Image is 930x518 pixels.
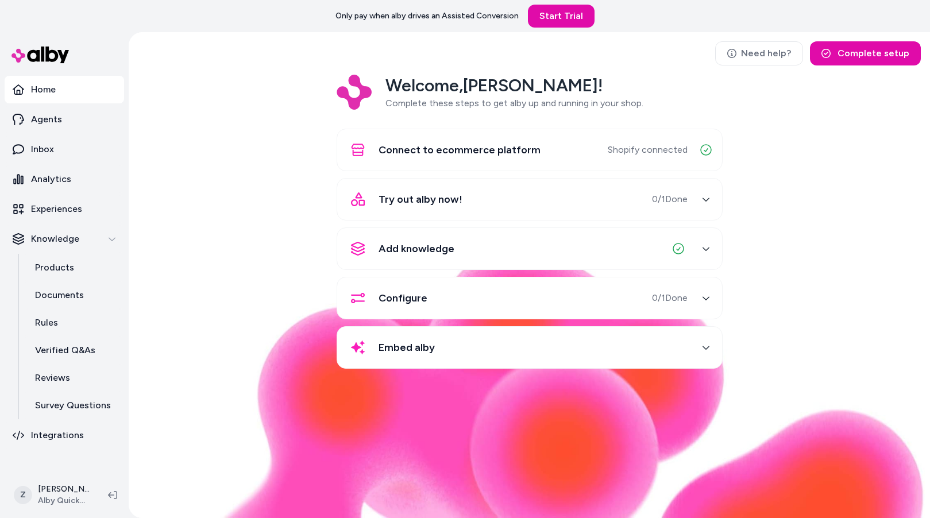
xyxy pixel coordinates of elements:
p: Knowledge [31,232,79,246]
p: Verified Q&As [35,343,95,357]
a: Verified Q&As [24,337,124,364]
button: Embed alby [344,334,715,361]
p: Products [35,261,74,275]
p: Home [31,83,56,96]
span: Embed alby [379,339,435,355]
a: Inbox [5,136,124,163]
p: [PERSON_NAME] [38,484,90,495]
button: Knowledge [5,225,124,253]
button: Z[PERSON_NAME]Alby QuickStart Store [7,477,99,513]
p: Reviews [35,371,70,385]
a: Documents [24,281,124,309]
img: alby Bubble [134,244,925,518]
p: Documents [35,288,84,302]
span: 0 / 1 Done [652,192,688,206]
span: Add knowledge [379,241,454,257]
p: Agents [31,113,62,126]
button: Complete setup [810,41,921,65]
span: Complete these steps to get alby up and running in your shop. [385,98,643,109]
span: Try out alby now! [379,191,462,207]
a: Reviews [24,364,124,392]
button: Try out alby now!0/1Done [344,185,715,213]
span: 0 / 1 Done [652,291,688,305]
span: Configure [379,290,427,306]
a: Products [24,254,124,281]
a: Need help? [715,41,803,65]
span: Alby QuickStart Store [38,495,90,507]
img: alby Logo [11,47,69,63]
a: Analytics [5,165,124,193]
a: Start Trial [528,5,595,28]
p: Rules [35,316,58,330]
span: Connect to ecommerce platform [379,142,541,158]
button: Connect to ecommerce platformShopify connected [344,136,715,164]
a: Home [5,76,124,103]
p: Inbox [31,142,54,156]
a: Survey Questions [24,392,124,419]
p: Experiences [31,202,82,216]
span: Shopify connected [608,143,688,157]
a: Rules [24,309,124,337]
span: Z [14,486,32,504]
a: Integrations [5,422,124,449]
p: Analytics [31,172,71,186]
p: Integrations [31,428,84,442]
h2: Welcome, [PERSON_NAME] ! [385,75,643,96]
button: Add knowledge [344,235,715,262]
p: Only pay when alby drives an Assisted Conversion [335,10,519,22]
button: Configure0/1Done [344,284,715,312]
p: Survey Questions [35,399,111,412]
a: Experiences [5,195,124,223]
img: Logo [337,75,372,110]
a: Agents [5,106,124,133]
